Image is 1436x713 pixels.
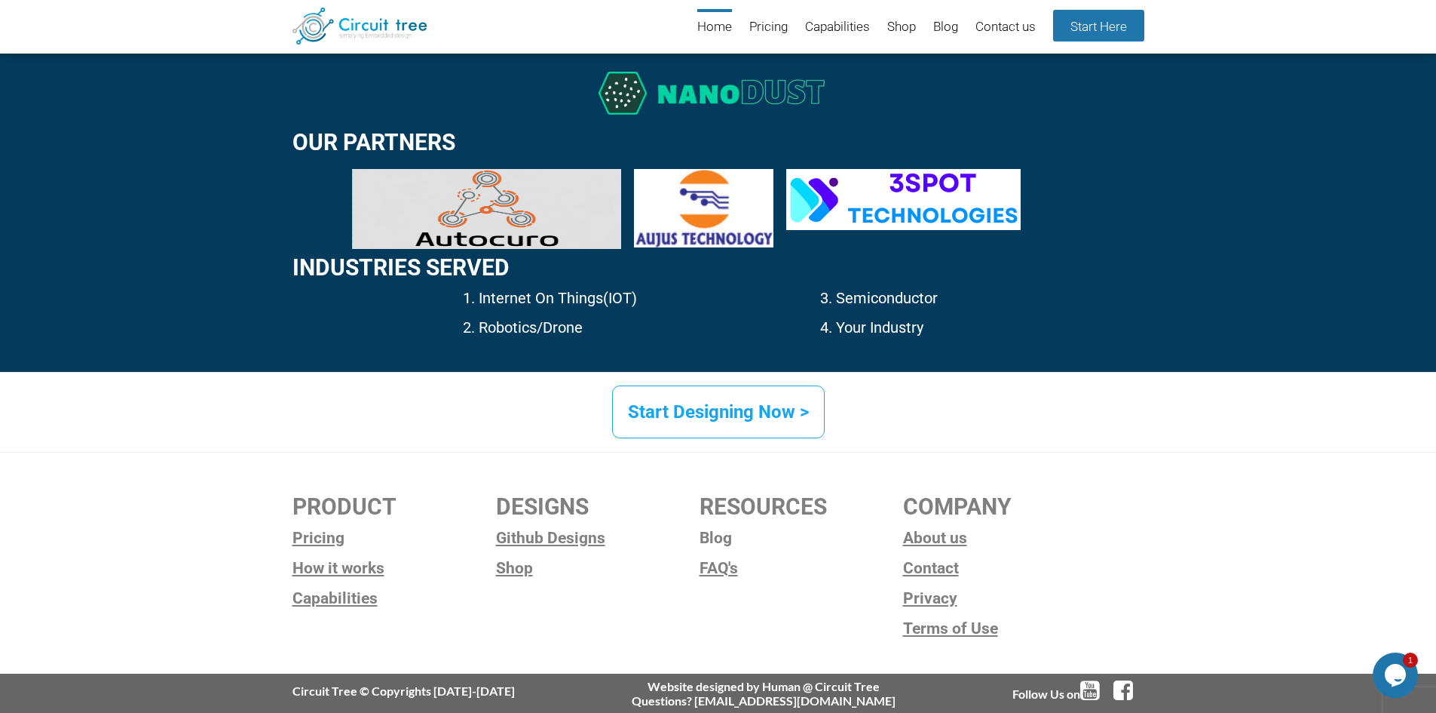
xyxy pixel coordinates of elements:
h2: PRODUCT [292,494,496,519]
div: Follow Us on [1012,679,1144,702]
p: 1. Internet On Things(IOT) [463,287,701,309]
a: Start Designing Now > [612,386,825,438]
a: Pricing [292,527,496,549]
a: Start Here [1053,10,1144,41]
iframe: chat widget [1373,653,1421,698]
h2: Industries Served [292,255,1144,280]
a: How it works [292,557,496,579]
a: Privacy [903,587,1107,610]
h2: Our customers [292,33,1144,58]
a: Blog [700,527,903,549]
a: Shop [496,557,700,579]
a: Github Designs [496,527,700,549]
h2: Our Partners [292,130,1144,155]
a: Contact [903,557,1107,579]
a: Blog [933,9,958,46]
a: About us [903,527,1107,549]
h2: COMPANY [903,494,1107,519]
p: 4. Your Industry [820,317,1144,339]
a: Contact us [975,9,1036,46]
p: 3. Semiconductor [820,287,1144,309]
h2: DESIGNS [496,494,700,519]
a: Home [697,9,732,46]
h2: RESOURCES [700,494,903,519]
a: Capabilities [805,9,870,46]
div: Website designed by Human @ Circuit Tree Questions? [EMAIL_ADDRESS][DOMAIN_NAME] [632,679,896,708]
p: 2. Robotics/Drone [463,317,701,339]
a: Pricing [749,9,788,46]
a: Shop [887,9,916,46]
a: FAQ's [700,557,903,579]
img: Circuit Tree [292,8,427,45]
a: Capabilities [292,587,496,610]
a: Terms of Use [903,617,1107,640]
div: Circuit Tree © Copyrights [DATE]-[DATE] [292,684,515,698]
